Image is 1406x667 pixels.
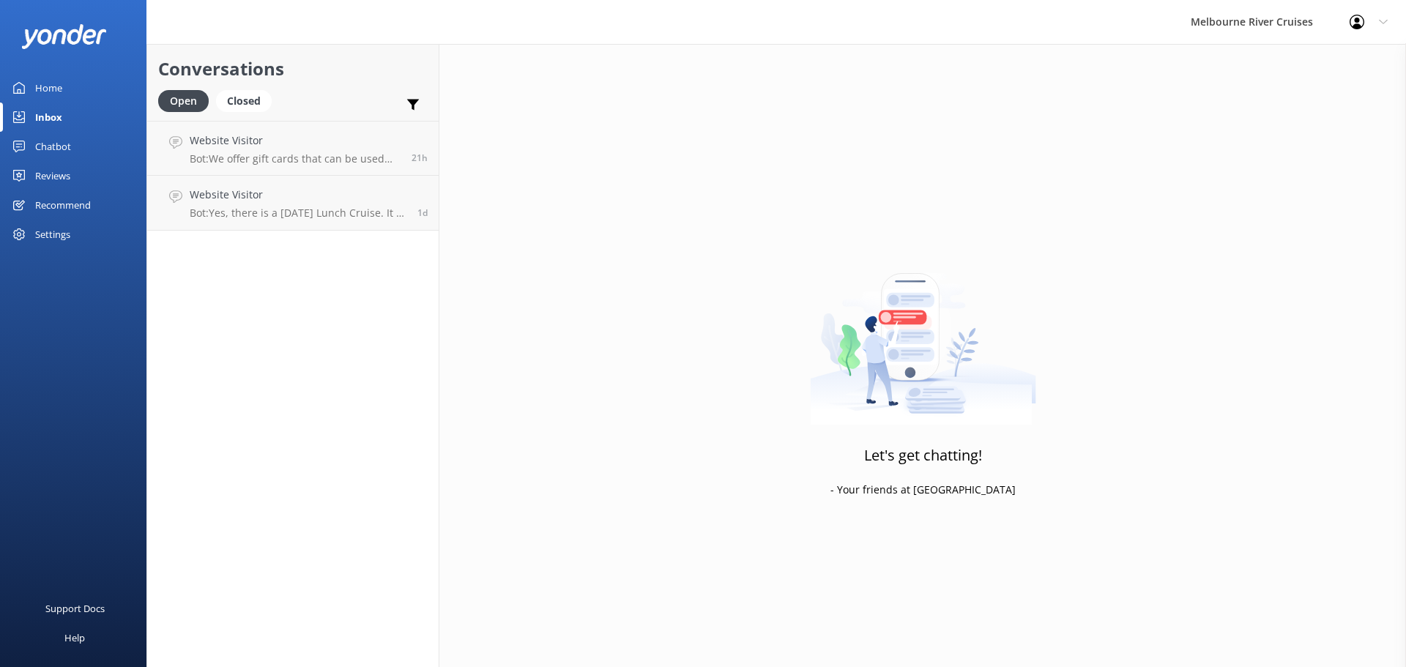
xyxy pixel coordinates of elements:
[35,190,91,220] div: Recommend
[190,187,406,203] h4: Website Visitor
[147,176,439,231] a: Website VisitorBot:Yes, there is a [DATE] Lunch Cruise. It is a 3-hour festive experience on [DAT...
[147,121,439,176] a: Website VisitorBot:We offer gift cards that can be used for any of our cruises, including the din...
[864,444,982,467] h3: Let's get chatting!
[35,103,62,132] div: Inbox
[64,623,85,652] div: Help
[158,90,209,112] div: Open
[216,90,272,112] div: Closed
[45,594,105,623] div: Support Docs
[158,55,428,83] h2: Conversations
[35,132,71,161] div: Chatbot
[190,133,401,149] h4: Website Visitor
[190,152,401,165] p: Bot: We offer gift cards that can be used for any of our cruises, including the dinner cruise. Yo...
[417,206,428,219] span: 08:17am 17-Aug-2025 (UTC +10:00) Australia/Sydney
[22,24,106,48] img: yonder-white-logo.png
[35,161,70,190] div: Reviews
[810,242,1036,425] img: artwork of a man stealing a conversation from at giant smartphone
[190,206,406,220] p: Bot: Yes, there is a [DATE] Lunch Cruise. It is a 3-hour festive experience on [DATE], running fr...
[35,220,70,249] div: Settings
[35,73,62,103] div: Home
[216,92,279,108] a: Closed
[158,92,216,108] a: Open
[412,152,428,164] span: 01:14pm 17-Aug-2025 (UTC +10:00) Australia/Sydney
[830,482,1016,498] p: - Your friends at [GEOGRAPHIC_DATA]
